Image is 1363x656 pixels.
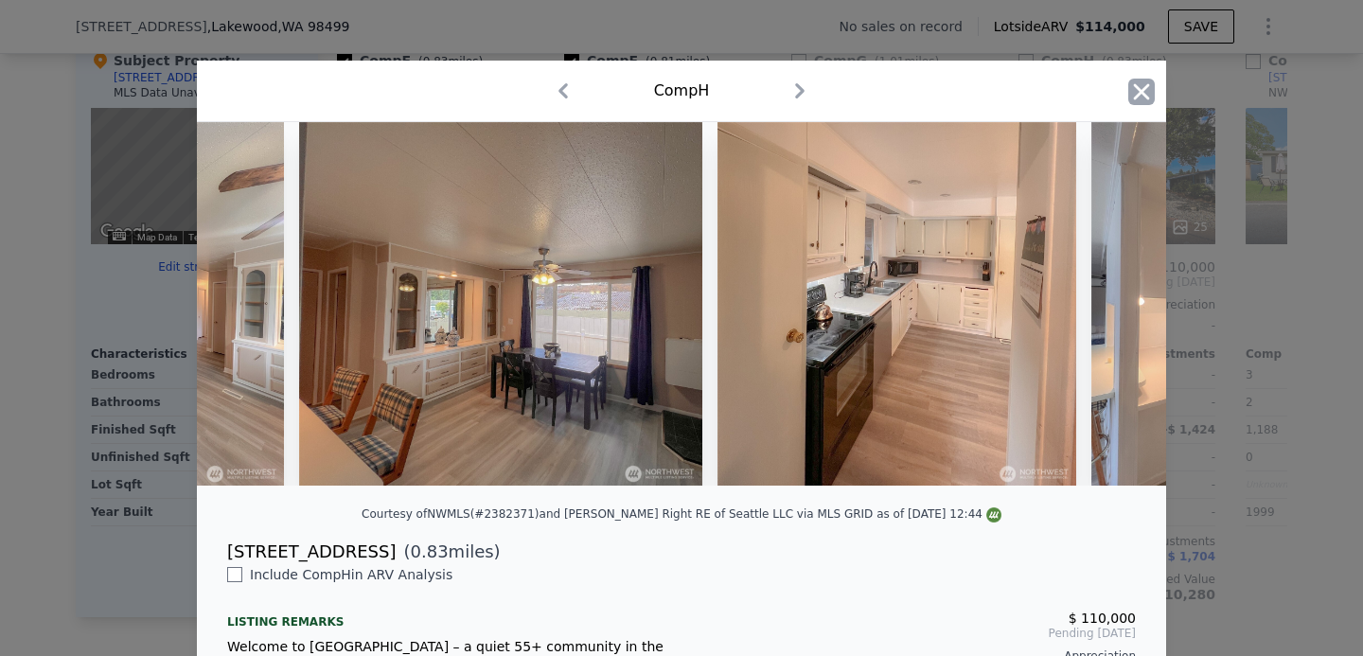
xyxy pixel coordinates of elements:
span: ( miles) [396,539,500,565]
span: $ 110,000 [1069,611,1136,626]
img: Property Img [717,122,1076,486]
div: Courtesy of NWMLS (#2382371) and [PERSON_NAME] Right RE of Seattle LLC via MLS GRID as of [DATE] ... [362,507,1001,521]
img: NWMLS Logo [986,507,1001,523]
div: Comp H [654,80,710,102]
div: [STREET_ADDRESS] [227,539,396,565]
img: Property Img [299,122,702,486]
span: Pending [DATE] [697,626,1136,641]
span: 0.83 [411,541,449,561]
div: Listing remarks [227,599,666,629]
span: Include Comp H in ARV Analysis [242,567,460,582]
